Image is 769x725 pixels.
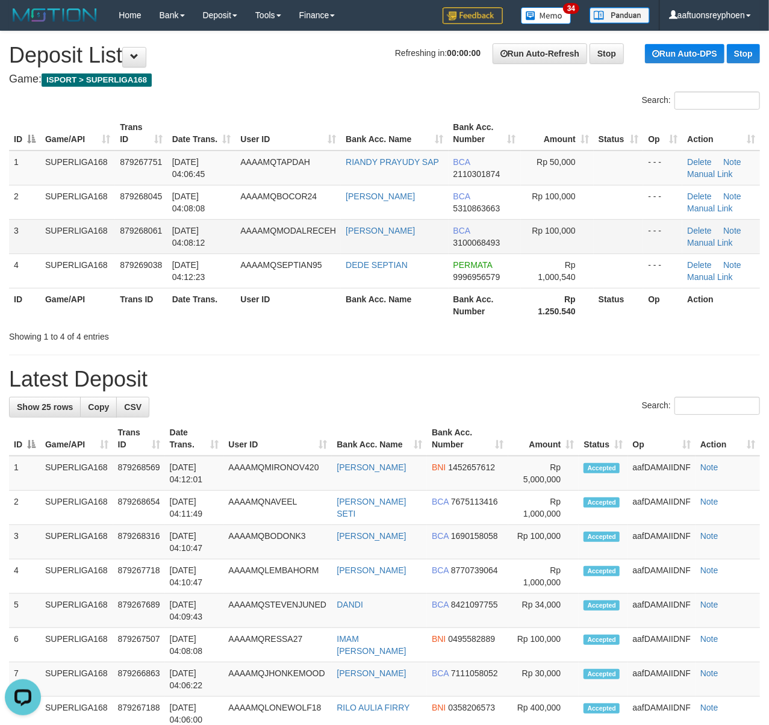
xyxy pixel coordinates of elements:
td: - - - [643,219,682,254]
td: 3 [9,525,40,559]
span: Copy 1452657612 to clipboard [448,462,495,472]
span: Show 25 rows [17,402,73,412]
td: 2 [9,491,40,525]
td: aafDAMAIIDNF [628,525,696,559]
a: Run Auto-DPS [645,44,724,63]
td: SUPERLIGA168 [40,662,113,697]
h1: Deposit List [9,43,760,67]
td: 3 [9,219,40,254]
a: Note [700,531,718,541]
span: AAAAMQSEPTIAN95 [240,260,322,270]
span: Copy 2110301874 to clipboard [453,169,500,179]
td: [DATE] 04:08:08 [165,628,224,662]
th: User ID: activate to sort column ascending [235,116,341,151]
th: Game/API: activate to sort column ascending [40,116,115,151]
th: Bank Acc. Number [449,288,521,322]
span: ISPORT > SUPERLIGA168 [42,73,152,87]
td: - - - [643,254,682,288]
th: Bank Acc. Name: activate to sort column ascending [341,116,448,151]
div: Showing 1 to 4 of 4 entries [9,326,311,343]
th: Game/API [40,288,115,322]
th: ID: activate to sort column descending [9,422,40,456]
span: Refreshing in: [395,48,481,58]
span: Copy 8770739064 to clipboard [451,565,498,575]
span: Copy 0358206573 to clipboard [448,703,495,712]
a: CSV [116,397,149,417]
span: Accepted [584,600,620,611]
span: Accepted [584,669,620,679]
td: SUPERLIGA168 [40,594,113,628]
span: Rp 100,000 [532,191,575,201]
th: Bank Acc. Number: activate to sort column ascending [427,422,508,456]
span: Rp 50,000 [537,157,576,167]
td: - - - [643,151,682,185]
img: MOTION_logo.png [9,6,101,24]
td: [DATE] 04:09:43 [165,594,224,628]
td: Rp 1,000,000 [508,491,579,525]
img: Button%20Memo.svg [521,7,571,24]
td: aafDAMAIIDNF [628,559,696,594]
td: AAAAMQSTEVENJUNED [223,594,332,628]
span: BCA [432,497,449,506]
span: [DATE] 04:06:45 [172,157,205,179]
th: User ID: activate to sort column ascending [223,422,332,456]
td: 4 [9,559,40,594]
td: 4 [9,254,40,288]
a: Manual Link [687,238,733,247]
button: Open LiveChat chat widget [5,5,41,41]
td: 879267689 [113,594,165,628]
span: BNI [432,634,446,644]
span: Rp 100,000 [532,226,575,235]
a: RIANDY PRAYUDY SAP [346,157,439,167]
td: Rp 100,000 [508,525,579,559]
img: Feedback.jpg [443,7,503,24]
span: BCA [432,668,449,678]
a: [PERSON_NAME] SETI [337,497,406,518]
h4: Game: [9,73,760,86]
span: Accepted [584,566,620,576]
img: panduan.png [590,7,650,23]
th: Status: activate to sort column ascending [579,422,627,456]
input: Search: [674,92,760,110]
a: Note [700,497,718,506]
a: DANDI [337,600,363,609]
span: 34 [563,3,579,14]
a: Note [723,191,741,201]
span: Accepted [584,497,620,508]
td: 1 [9,151,40,185]
td: Rp 1,000,000 [508,559,579,594]
span: 879269038 [120,260,162,270]
th: Trans ID: activate to sort column ascending [113,422,165,456]
input: Search: [674,397,760,415]
th: Bank Acc. Name [341,288,448,322]
label: Search: [642,92,760,110]
th: Op [643,288,682,322]
td: SUPERLIGA168 [40,185,115,219]
td: SUPERLIGA168 [40,151,115,185]
span: Copy 0495582889 to clipboard [448,634,495,644]
th: Op: activate to sort column ascending [643,116,682,151]
a: Delete [687,260,711,270]
a: Copy [80,397,117,417]
a: Note [700,703,718,712]
span: BCA [453,226,470,235]
a: [PERSON_NAME] [337,462,406,472]
a: Stop [727,44,760,63]
td: 879268569 [113,456,165,491]
span: 879267751 [120,157,162,167]
span: 879268045 [120,191,162,201]
a: [PERSON_NAME] [346,191,415,201]
a: Note [723,157,741,167]
span: PERMATA [453,260,493,270]
td: SUPERLIGA168 [40,456,113,491]
td: 879266863 [113,662,165,697]
span: 879268061 [120,226,162,235]
a: Delete [687,191,711,201]
th: Status: activate to sort column ascending [594,116,644,151]
td: Rp 34,000 [508,594,579,628]
span: BCA [432,600,449,609]
span: BCA [453,191,470,201]
span: AAAAMQMODALRECEH [240,226,336,235]
th: Date Trans. [167,288,236,322]
td: AAAAMQJHONKEMOOD [223,662,332,697]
